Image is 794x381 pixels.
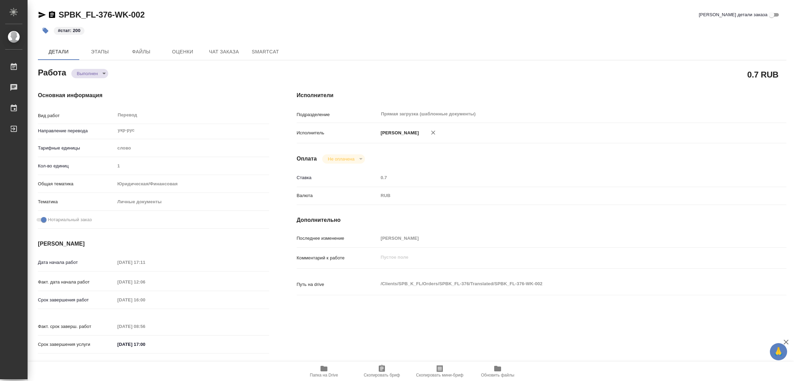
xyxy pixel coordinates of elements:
span: Скопировать бриф [364,373,400,378]
div: RUB [378,190,746,202]
p: Общая тематика [38,181,115,187]
input: Пустое поле [115,161,269,171]
p: Подразделение [297,111,378,118]
span: Оценки [166,48,199,56]
button: Скопировать ссылку для ЯМессенджера [38,11,46,19]
button: Добавить тэг [38,23,53,38]
p: #стат: 200 [58,27,80,34]
button: Не оплачена [326,156,356,162]
input: Пустое поле [378,173,746,183]
p: Срок завершения работ [38,297,115,303]
a: SPBK_FL-376-WK-002 [59,10,145,19]
div: слово [115,142,269,154]
div: Выполнен [322,154,365,164]
span: Файлы [125,48,158,56]
input: Пустое поле [115,277,175,287]
h4: Дополнительно [297,216,786,224]
p: Факт. срок заверш. работ [38,323,115,330]
span: Этапы [83,48,116,56]
span: [PERSON_NAME] детали заказа [699,11,767,18]
span: Чат заказа [207,48,241,56]
p: Тематика [38,198,115,205]
p: Факт. дата начала работ [38,279,115,286]
span: Обновить файлы [481,373,515,378]
p: Путь на drive [297,281,378,288]
h4: Основная информация [38,91,269,100]
p: Направление перевода [38,127,115,134]
div: Выполнен [71,69,108,78]
h4: Исполнители [297,91,786,100]
p: Дата начала работ [38,259,115,266]
h2: 0.7 RUB [747,69,778,80]
span: Детали [42,48,75,56]
p: Валюта [297,192,378,199]
div: Личные документы [115,196,269,208]
span: Нотариальный заказ [48,216,92,223]
div: Юридическая/Финансовая [115,178,269,190]
button: Скопировать бриф [353,362,411,381]
p: Срок завершения услуги [38,341,115,348]
p: Вид работ [38,112,115,119]
span: Папка на Drive [310,373,338,378]
button: Обновить файлы [469,362,527,381]
button: Скопировать мини-бриф [411,362,469,381]
h2: Работа [38,66,66,78]
span: SmartCat [249,48,282,56]
p: Кол-во единиц [38,163,115,169]
span: 🙏 [773,344,784,359]
input: Пустое поле [115,295,175,305]
p: Комментарий к работе [297,255,378,261]
input: Пустое поле [115,321,175,331]
span: стат: 200 [53,27,85,33]
h4: [PERSON_NAME] [38,240,269,248]
button: Выполнен [75,71,100,76]
span: Скопировать мини-бриф [416,373,463,378]
textarea: /Clients/SPB_K_FL/Orders/SPBK_FL-376/Translated/SPBK_FL-376-WK-002 [378,278,746,290]
input: ✎ Введи что-нибудь [115,339,175,349]
button: Удалить исполнителя [426,125,441,140]
p: Ставка [297,174,378,181]
button: Папка на Drive [295,362,353,381]
p: Исполнитель [297,130,378,136]
input: Пустое поле [378,233,746,243]
h4: Оплата [297,155,317,163]
p: Тарифные единицы [38,145,115,152]
input: Пустое поле [115,257,175,267]
p: [PERSON_NAME] [378,130,419,136]
button: 🙏 [770,343,787,360]
p: Последнее изменение [297,235,378,242]
button: Скопировать ссылку [48,11,56,19]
